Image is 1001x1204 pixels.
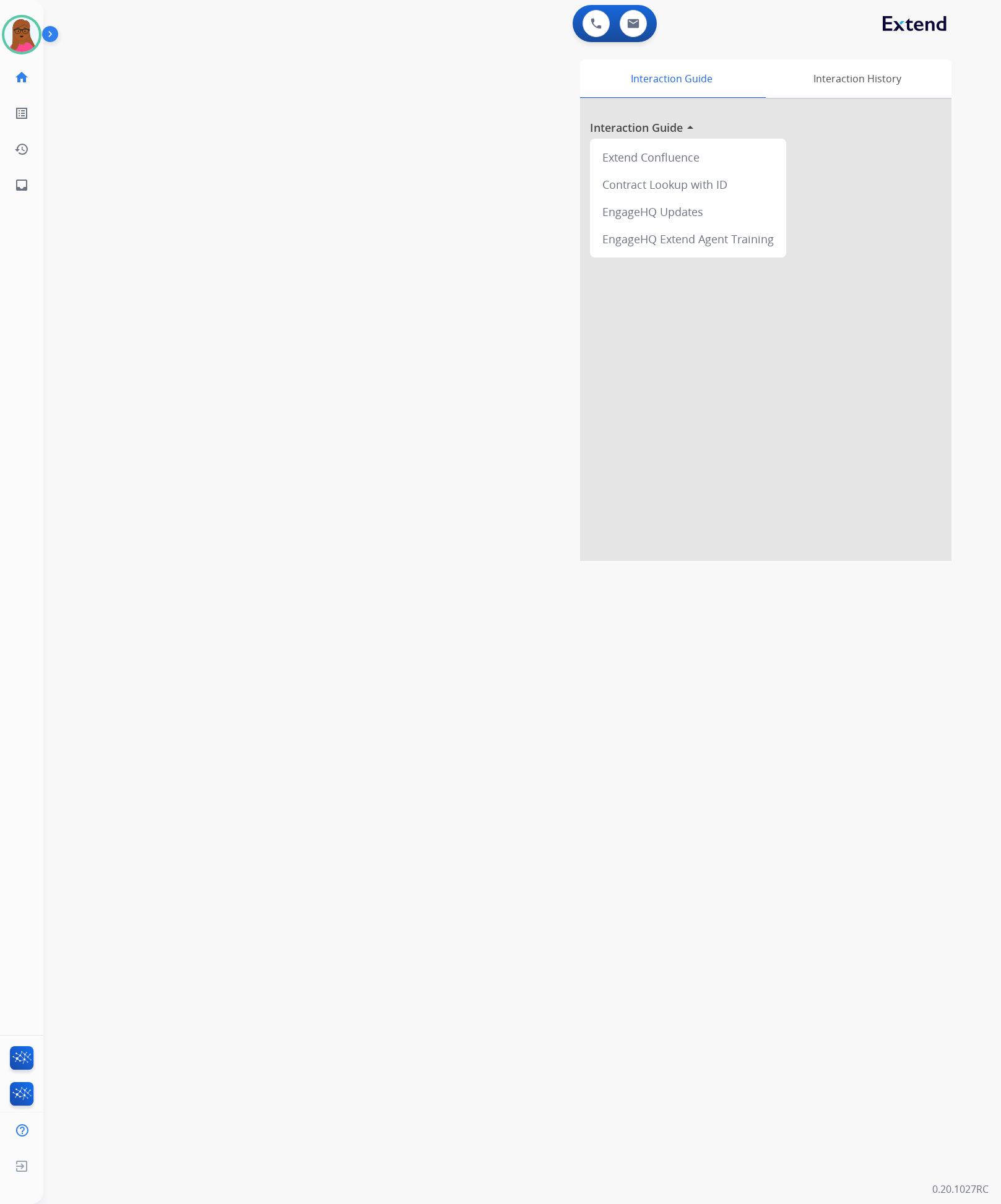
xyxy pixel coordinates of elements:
mat-icon: inbox [14,178,29,193]
img: avatar [4,17,39,52]
div: EngageHQ Updates [595,198,781,225]
div: Interaction History [763,59,951,98]
mat-icon: home [14,70,29,85]
p: 0.20.1027RC [932,1182,989,1197]
div: Contract Lookup with ID [595,171,781,198]
mat-icon: list_alt [14,106,29,121]
div: EngageHQ Extend Agent Training [595,225,781,253]
div: Interaction Guide [580,59,763,98]
div: Extend Confluence [595,144,781,171]
mat-icon: history [14,142,29,157]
